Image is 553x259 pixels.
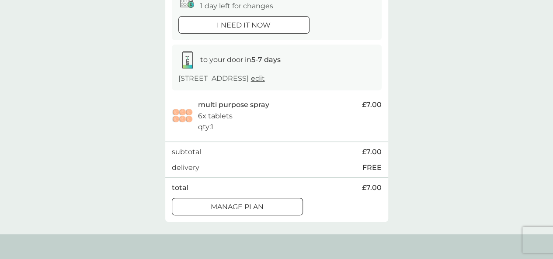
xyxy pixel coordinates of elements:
p: qty : 1 [198,121,213,133]
span: £7.00 [362,146,382,158]
strong: 5-7 days [251,55,281,64]
button: i need it now [178,16,310,34]
p: Manage plan [211,201,264,213]
span: £7.00 [362,182,382,193]
span: to your door in [200,55,281,64]
button: Manage plan [172,198,303,215]
p: 1 day left for changes [200,0,273,12]
p: multi purpose spray [198,99,269,111]
span: £7.00 [362,99,382,111]
p: 6x tablets [198,111,233,122]
p: delivery [172,162,199,173]
p: FREE [362,162,382,173]
p: total [172,182,188,193]
p: [STREET_ADDRESS] [178,73,265,84]
p: i need it now [217,20,271,31]
a: edit [251,74,265,83]
p: subtotal [172,146,201,158]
